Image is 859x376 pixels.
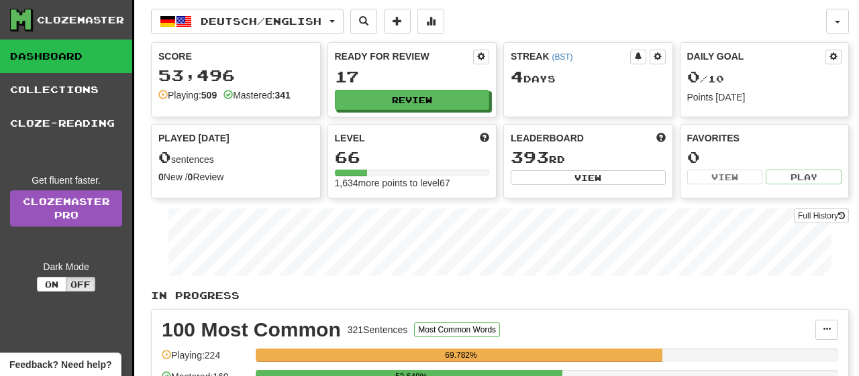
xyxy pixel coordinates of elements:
[201,15,321,27] span: Deutsch / English
[511,149,666,166] div: rd
[10,260,122,273] div: Dark Mode
[162,320,341,340] div: 100 Most Common
[348,323,408,336] div: 321 Sentences
[480,131,489,145] span: Score more points to level up
[511,68,666,86] div: Day s
[260,349,662,362] div: 69.782%
[417,9,444,34] button: More stats
[766,170,842,184] button: Play
[350,9,377,34] button: Search sentences
[335,90,490,110] button: Review
[335,176,490,190] div: 1,634 more points to level 67
[687,73,724,84] span: / 10
[511,147,549,166] span: 393
[158,50,313,63] div: Score
[335,131,365,145] span: Level
[687,149,842,166] div: 0
[201,90,217,101] strong: 509
[162,349,249,371] div: Playing: 224
[66,277,95,292] button: Off
[511,50,630,63] div: Streak
[158,131,230,145] span: Played [DATE]
[158,172,164,182] strong: 0
[9,358,111,371] span: Open feedback widget
[37,13,124,27] div: Clozemaster
[274,90,290,101] strong: 341
[158,88,217,102] div: Playing:
[687,131,842,145] div: Favorites
[511,131,584,145] span: Leaderboard
[687,50,826,64] div: Daily Goal
[335,149,490,166] div: 66
[37,277,66,292] button: On
[223,88,291,102] div: Mastered:
[158,67,313,84] div: 53,496
[151,9,344,34] button: Deutsch/English
[656,131,666,145] span: This week in points, UTC
[158,149,313,166] div: sentences
[335,68,490,85] div: 17
[335,50,474,63] div: Ready for Review
[794,208,849,223] button: Full History
[687,67,700,86] span: 0
[158,170,313,184] div: New / Review
[687,170,763,184] button: View
[511,67,523,86] span: 4
[384,9,411,34] button: Add sentence to collection
[158,147,171,166] span: 0
[687,90,842,104] div: Points [DATE]
[414,322,500,337] button: Most Common Words
[552,52,572,62] a: (BST)
[151,289,849,302] p: In Progress
[188,172,193,182] strong: 0
[10,174,122,187] div: Get fluent faster.
[10,190,122,227] a: ClozemasterPro
[511,170,666,185] button: View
